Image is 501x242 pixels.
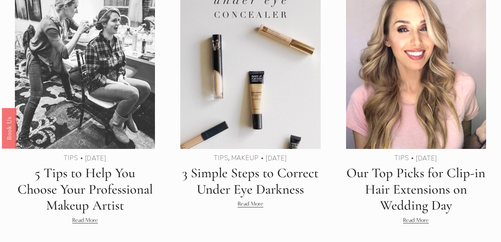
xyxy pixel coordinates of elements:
time: [DATE] [85,155,107,162]
img: Rough Water SEO [6,36,106,126]
a: 3 Simple Steps to Correct Under Eye Darkness [182,165,318,197]
p: Plugin is loading... [16,26,96,34]
a: Read More [238,199,263,208]
a: Read More [403,216,429,225]
a: Tips [394,153,409,162]
a: Book Us [2,108,16,149]
a: Tips [214,153,228,162]
a: Tips [64,153,78,162]
time: [DATE] [416,155,437,162]
a: Read More [72,216,98,225]
time: [DATE] [266,155,287,162]
a: Need help? [11,44,24,56]
a: Our Top Picks for Clip-in Hair Extensions on Wedding Day [346,165,485,213]
span: , [228,154,230,162]
a: 5 Tips to Help You Choose Your Professional Makeup Artist [18,165,153,213]
p: Get ready! [16,19,96,26]
a: makeup [231,153,259,162]
img: SEOSpace [53,6,60,13]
